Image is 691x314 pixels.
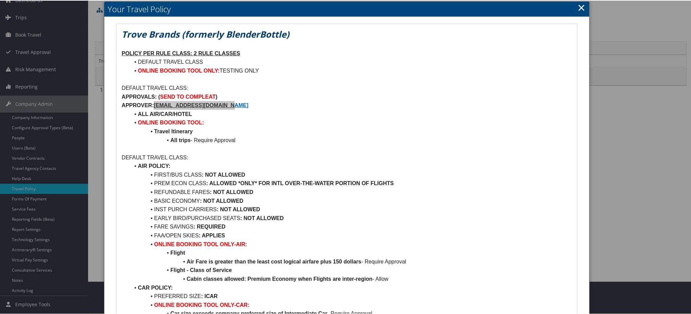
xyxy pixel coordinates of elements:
[130,57,572,66] li: DEFAULT TRAVEL CLASS
[202,171,245,177] strong: : NOT ALLOWED
[122,83,572,92] p: DEFAULT TRAVEL CLASS:
[154,241,247,247] strong: ONLINE BOOKING TOOL ONLY-AIR:
[138,162,170,168] strong: AIR POLICY:
[122,50,240,56] u: POLICY PER RULE CLASS: 2 RULE CLASSES
[187,258,361,264] strong: Air Fare is greater than the least cost logical airfare plus 150 dollars
[170,137,191,142] strong: All trips
[199,232,225,238] strong: : APPLIES
[130,178,572,187] li: PREM ECON CLASS
[187,275,373,281] strong: Cabin classes allowed: Premium Economy when Flights are inter-region
[160,93,216,99] strong: SEND TO COMPLEAT
[130,204,572,213] li: INST PURCH CARRIERS
[138,67,219,73] strong: ONLINE BOOKING TOOL ONLY:
[130,291,572,300] li: PREFERRED SIZE
[130,257,572,266] li: - Require Approval
[130,213,572,222] li: EARLY BIRD/PURCHASED SEATS
[154,102,248,107] a: [EMAIL_ADDRESS][DOMAIN_NAME]
[206,180,394,185] strong: : ALLOWED *ONLY* FOR INTL OVER-THE-WATER PORTION OF FLIGHTS
[158,93,160,99] strong: (
[240,215,284,220] strong: : NOT ALLOWED
[154,128,193,134] strong: Travel Itinerary
[130,66,572,75] li: TESTING ONLY
[130,135,572,144] li: - Require Approval
[122,153,572,161] p: DEFAULT TRAVEL CLASS:
[138,284,173,290] strong: CAR POLICY:
[130,274,572,283] li: - Allow
[130,170,572,179] li: FIRST/BUS CLASS
[130,187,572,196] li: REFUNDABLE FARES
[210,189,253,194] strong: : NOT ALLOWED
[122,102,154,107] strong: APPROVER:
[170,267,232,272] strong: Flight - Class of Service
[216,93,217,99] strong: )
[104,1,589,16] h2: Your Travel Policy
[138,119,204,125] strong: ONLINE BOOKING TOOL:
[122,27,289,40] em: Trove Brands (formerly BlenderBottle)
[193,223,225,229] strong: : REQUIRED
[170,249,185,255] strong: Flight
[154,301,250,307] strong: ONLINE BOOKING TOOL ONLY-CAR:
[130,196,572,205] li: BASIC ECONOMY
[130,231,572,239] li: FAA/OPEN SKIES
[201,293,218,298] strong: : ICAR
[122,93,157,99] strong: APPROVALS:
[217,206,260,212] strong: : NOT ALLOWED
[130,222,572,231] li: FARE SAVINGS
[138,111,192,116] strong: ALL AIR/CAR/HOTEL
[200,197,243,203] strong: : NOT ALLOWED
